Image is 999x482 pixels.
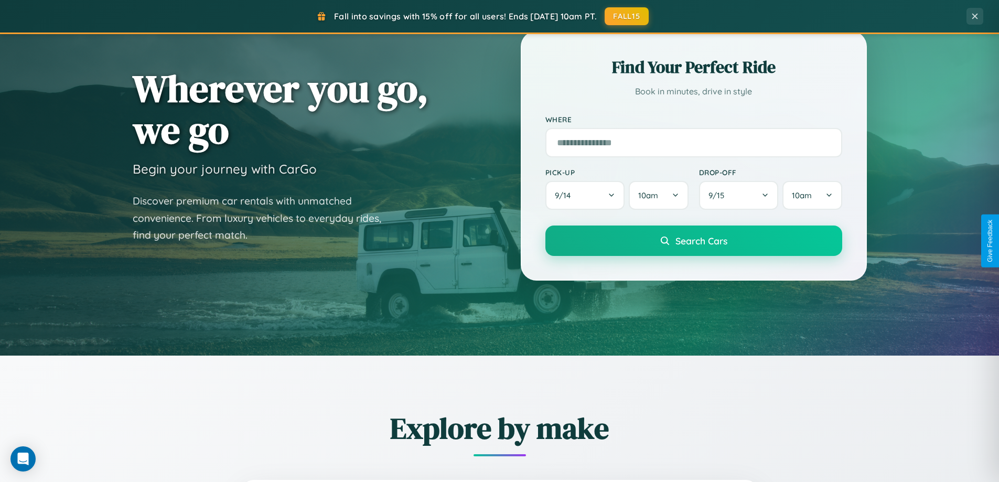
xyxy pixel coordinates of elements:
[555,190,576,200] span: 9 / 14
[782,181,842,210] button: 10am
[699,181,779,210] button: 9/15
[675,235,727,247] span: Search Cars
[986,220,994,262] div: Give Feedback
[545,181,625,210] button: 9/14
[605,7,649,25] button: FALL15
[133,68,428,151] h1: Wherever you go, we go
[334,11,597,22] span: Fall into savings with 15% off for all users! Ends [DATE] 10am PT.
[133,192,395,244] p: Discover premium car rentals with unmatched convenience. From luxury vehicles to everyday rides, ...
[629,181,688,210] button: 10am
[185,408,814,448] h2: Explore by make
[545,115,842,124] label: Where
[792,190,812,200] span: 10am
[133,161,317,177] h3: Begin your journey with CarGo
[699,168,842,177] label: Drop-off
[10,446,36,472] div: Open Intercom Messenger
[708,190,729,200] span: 9 / 15
[545,56,842,79] h2: Find Your Perfect Ride
[545,84,842,99] p: Book in minutes, drive in style
[638,190,658,200] span: 10am
[545,168,689,177] label: Pick-up
[545,226,842,256] button: Search Cars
